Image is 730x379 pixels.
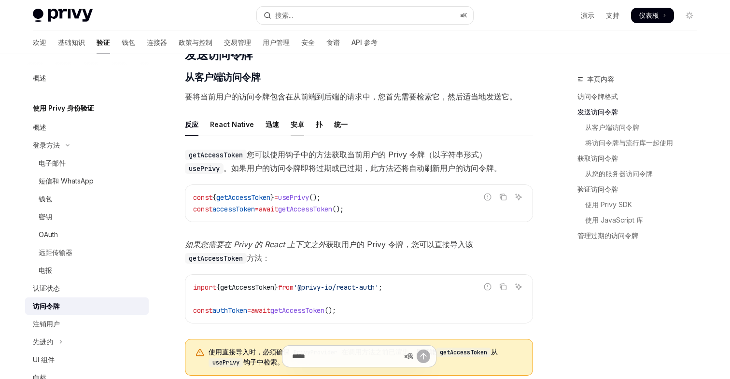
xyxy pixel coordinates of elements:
font: 扑 [316,120,323,128]
a: 注销用户 [25,315,149,333]
a: 验证 [97,31,110,54]
font: 使用 JavaScript 库 [585,216,643,224]
font: 欢迎 [33,38,46,46]
font: 验证访问令牌 [577,185,618,193]
span: usePrivy [278,193,309,202]
a: UI 组件 [25,351,149,368]
font: 从客户端访问令牌 [185,71,260,83]
font: ，您可以直接导入该 [404,239,473,249]
font: 统一 [334,120,348,128]
font: 反应 [185,120,198,128]
font: 安全 [301,38,315,46]
code: usePrivy [185,163,224,174]
a: 仪表板 [631,8,674,23]
a: API 参考 [351,31,378,54]
font: 发送访问令牌 [185,48,253,62]
a: 认证状态 [25,280,149,297]
button: 询问人工智能 [512,281,525,293]
font: 从您的服务器访问令牌 [585,169,653,178]
font: 安卓 [291,120,304,128]
font: K [463,12,467,19]
font: 获取访问令牌 [577,154,618,162]
font: 密钥 [39,212,52,221]
a: 密钥 [25,208,149,225]
span: getAccessToken [278,205,332,213]
span: getAccessToken [216,193,270,202]
span: '@privy-io/react-auth' [294,283,379,292]
a: 访问令牌格式 [577,89,705,104]
font: 用户管理 [263,38,290,46]
font: 政策与控制 [179,38,212,46]
a: 验证访问令牌 [577,182,705,197]
a: 概述 [25,70,149,87]
span: (); [309,193,321,202]
font: 基础知识 [58,38,85,46]
font: 获取当前用户的 Privy 令牌（以字符串形式） [332,150,487,159]
font: 要将当前用户的访问令牌包含在从前端到后端的请求中，您首先需要检索它，然后适当地发送它。 [185,92,517,101]
font: 概述 [33,74,46,82]
font: ⌘ [460,12,463,19]
a: 支持 [606,11,619,20]
button: 切换暗模式 [682,8,697,23]
font: UI 组件 [33,355,55,364]
font: 使用 Privy SDK [585,200,632,209]
a: 发送访问令牌 [577,104,705,120]
a: 食谱 [326,31,340,54]
a: 将访问令牌与流行库一起使用 [577,135,705,151]
font: 方法： [247,253,270,263]
span: } [274,283,278,292]
font: 搜索... [275,11,293,19]
span: getAccessToken [220,283,274,292]
font: 交易管理 [224,38,251,46]
span: const [193,306,212,315]
img: 灯光标志 [33,9,93,22]
font: 本页内容 [587,75,614,83]
span: await [251,306,270,315]
font: 验证 [97,38,110,46]
font: API 参考 [351,38,378,46]
a: 获取访问令牌 [577,151,705,166]
span: ; [379,283,382,292]
font: 支持 [606,11,619,19]
button: 切换高级部分 [25,333,149,351]
code: getAccessToken [185,253,247,264]
a: 从客户端访问令牌 [577,120,705,135]
a: 短信和 WhatsApp [25,172,149,190]
font: 演示 [581,11,594,19]
font: 。如果用户的访问令牌即将过期或已过期，此方法还将自动刷新用户的访问令牌。 [224,163,502,173]
span: { [216,283,220,292]
button: 发送消息 [417,350,430,363]
a: 从您的服务器访问令牌 [577,166,705,182]
input: 提问... [292,346,400,367]
span: { [212,193,216,202]
a: 基础知识 [58,31,85,54]
a: 演示 [581,11,594,20]
font: 访问令牌 [33,302,60,310]
span: getAccessToken [270,306,324,315]
a: 概述 [25,119,149,136]
font: 概述 [33,123,46,131]
a: 连接器 [147,31,167,54]
a: OAuth [25,226,149,243]
font: 迅速 [266,120,279,128]
span: const [193,193,212,202]
a: 钱包 [25,190,149,208]
span: = [274,193,278,202]
span: const [193,205,212,213]
font: 仪表板 [639,11,659,19]
font: React Native [210,120,254,128]
a: 远距传输器 [25,244,149,261]
font: 您可以使用钩子中的方法 [247,150,332,159]
font: 如果您需要在 Privy 的 React 上下文之外 [185,239,326,249]
font: 钱包 [39,195,52,203]
a: 交易管理 [224,31,251,54]
a: 使用 Privy SDK [577,197,705,212]
a: 电报 [25,262,149,279]
span: authToken [212,306,247,315]
a: 安全 [301,31,315,54]
font: 使用 Privy 身份验证 [33,104,94,112]
font: 钱包 [122,38,135,46]
button: 询问人工智能 [512,191,525,203]
font: 获取用户的 Privy 令牌 [326,239,404,249]
span: import [193,283,216,292]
